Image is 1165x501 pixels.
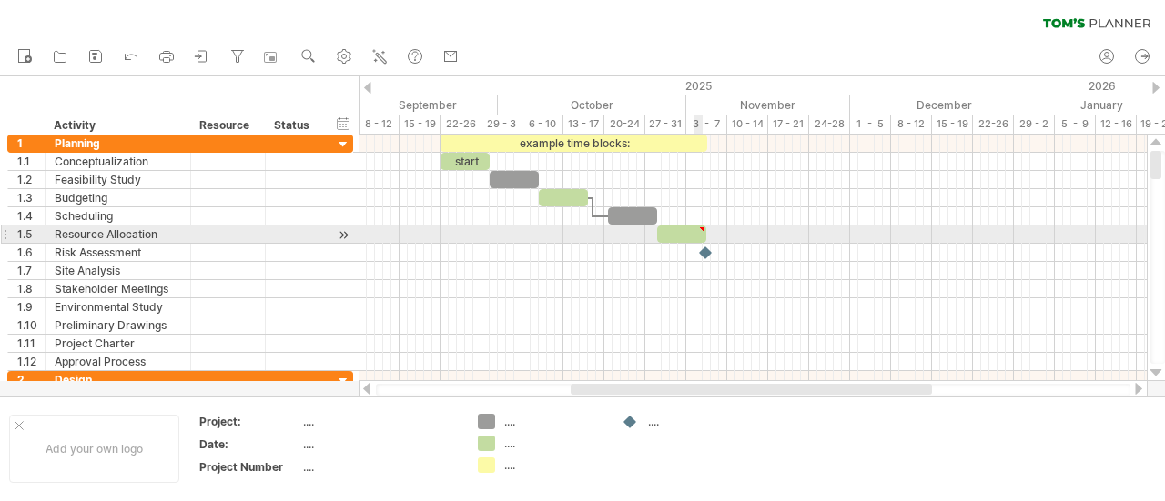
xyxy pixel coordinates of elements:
[55,335,181,352] div: Project Charter
[441,153,490,170] div: start
[303,414,456,429] div: ....
[604,115,645,134] div: 20-24
[303,436,456,452] div: ....
[973,115,1014,134] div: 22-26
[645,115,686,134] div: 27 - 31
[17,244,45,261] div: 1.6
[850,115,891,134] div: 1 - 5
[17,153,45,170] div: 1.1
[9,415,179,483] div: Add your own logo
[17,353,45,370] div: 1.12
[55,262,181,279] div: Site Analysis
[359,115,400,134] div: 8 - 12
[563,115,604,134] div: 13 - 17
[686,95,850,115] div: November 2025
[318,95,498,115] div: September 2025
[55,371,181,388] div: Design
[648,414,747,429] div: ....
[199,116,255,135] div: Resource
[17,225,45,243] div: 1.5
[504,457,603,473] div: ....
[17,335,45,352] div: 1.11
[303,459,456,475] div: ....
[17,280,45,297] div: 1.8
[55,316,181,334] div: Preliminary Drawings
[274,116,314,135] div: Status
[1014,115,1055,134] div: 29 - 2
[441,115,481,134] div: 22-26
[55,225,181,243] div: Resource Allocation
[17,262,45,279] div: 1.7
[55,189,181,206] div: Budgeting
[504,436,603,451] div: ....
[55,171,181,188] div: Feasibility Study
[335,225,352,245] div: scroll to activity
[55,353,181,370] div: Approval Process
[199,459,299,475] div: Project Number
[17,171,45,188] div: 1.2
[55,280,181,297] div: Stakeholder Meetings
[17,371,45,388] div: 2
[686,115,727,134] div: 3 - 7
[891,115,932,134] div: 8 - 12
[199,414,299,429] div: Project:
[498,95,686,115] div: October 2025
[17,135,45,152] div: 1
[1055,115,1096,134] div: 5 - 9
[522,115,563,134] div: 6 - 10
[504,414,603,429] div: ....
[17,298,45,316] div: 1.9
[55,207,181,225] div: Scheduling
[727,115,768,134] div: 10 - 14
[932,115,973,134] div: 15 - 19
[54,116,180,135] div: Activity
[17,316,45,334] div: 1.10
[850,95,1038,115] div: December 2025
[55,135,181,152] div: Planning
[481,115,522,134] div: 29 - 3
[400,115,441,134] div: 15 - 19
[1096,115,1137,134] div: 12 - 16
[55,298,181,316] div: Environmental Study
[55,153,181,170] div: Conceptualization
[809,115,850,134] div: 24-28
[441,135,707,152] div: example time blocks:
[199,436,299,452] div: Date:
[17,207,45,225] div: 1.4
[17,189,45,206] div: 1.3
[55,244,181,261] div: Risk Assessment
[768,115,809,134] div: 17 - 21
